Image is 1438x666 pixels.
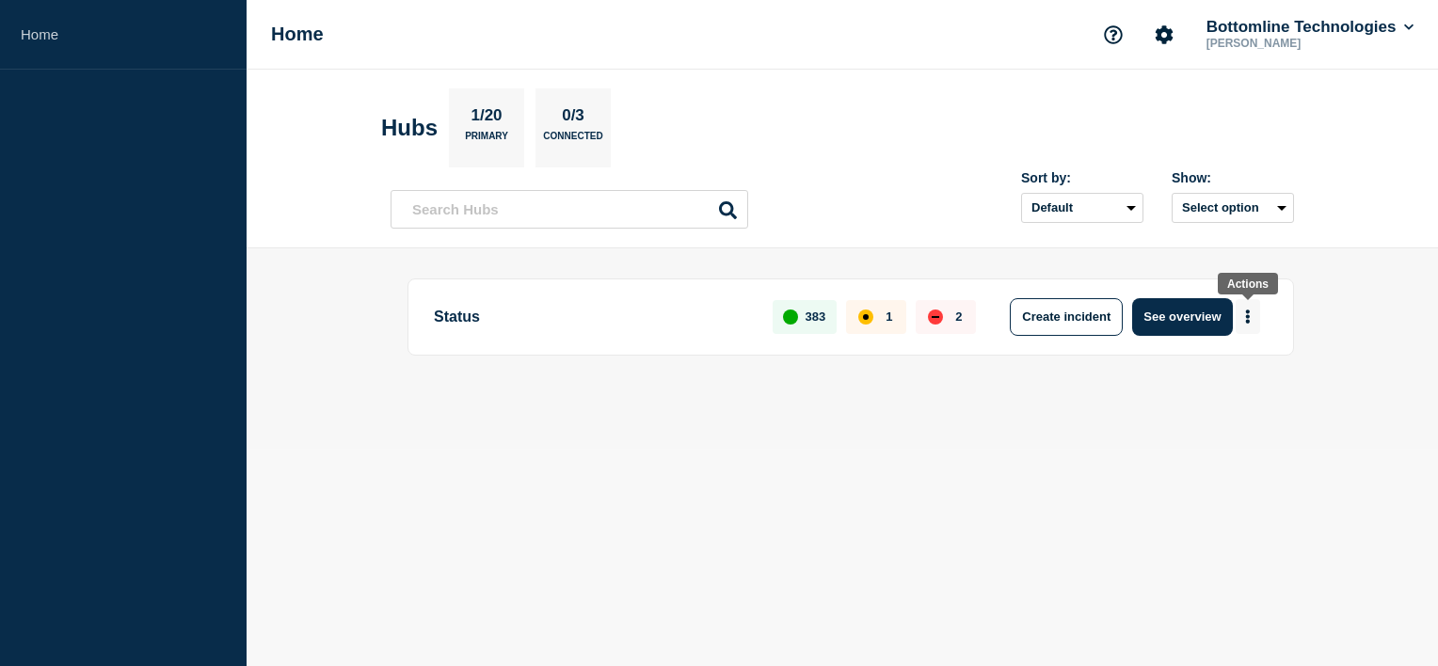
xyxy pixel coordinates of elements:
[806,309,826,324] p: 383
[1203,37,1398,50] p: [PERSON_NAME]
[391,190,748,229] input: Search Hubs
[955,309,962,324] p: 2
[783,309,798,325] div: up
[434,298,751,336] p: Status
[465,131,508,151] p: Primary
[886,309,892,324] p: 1
[1227,277,1269,291] div: Actions
[1144,15,1184,55] button: Account settings
[858,309,873,325] div: affected
[1172,170,1294,185] div: Show:
[1021,170,1143,185] div: Sort by:
[1236,299,1260,334] button: More actions
[271,24,324,45] h1: Home
[928,309,943,325] div: down
[1010,298,1123,336] button: Create incident
[543,131,602,151] p: Connected
[1094,15,1133,55] button: Support
[1172,193,1294,223] button: Select option
[1203,18,1417,37] button: Bottomline Technologies
[1132,298,1232,336] button: See overview
[381,115,438,141] h2: Hubs
[464,106,509,131] p: 1/20
[555,106,592,131] p: 0/3
[1021,193,1143,223] select: Sort by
